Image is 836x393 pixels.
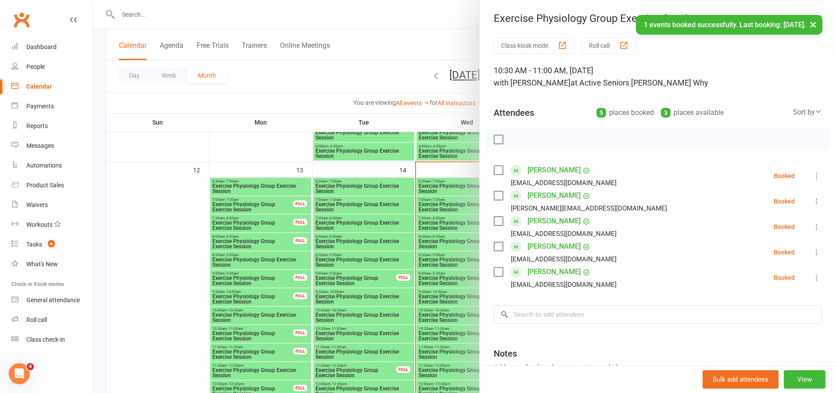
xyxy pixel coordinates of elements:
div: Payments [26,103,54,110]
div: What's New [26,261,58,268]
a: Reports [11,116,93,136]
div: Waivers [26,201,48,208]
a: [PERSON_NAME] [527,189,581,203]
a: What's New [11,254,93,274]
span: 4 [27,363,34,370]
a: Messages [11,136,93,156]
div: Tasks [26,241,42,248]
div: Exercise Physiology Group Exercise Session [480,12,836,25]
div: [PERSON_NAME][EMAIL_ADDRESS][DOMAIN_NAME] [511,203,667,214]
div: 3 [661,108,671,118]
div: General attendance [26,297,80,304]
div: [EMAIL_ADDRESS][DOMAIN_NAME] [511,279,617,290]
div: People [26,63,45,70]
div: Booked [774,224,795,230]
div: Workouts [26,221,53,228]
div: Roll call [26,316,47,323]
a: [PERSON_NAME] [527,239,581,254]
div: Notes [494,347,517,360]
a: [PERSON_NAME] [527,163,581,177]
a: Product Sales [11,175,93,195]
a: Tasks 6 [11,235,93,254]
div: Class check-in [26,336,65,343]
span: 6 [48,240,55,247]
a: Automations [11,156,93,175]
span: with [PERSON_NAME] [494,78,570,87]
div: Messages [26,142,54,149]
button: View [784,370,825,389]
a: [PERSON_NAME] [527,265,581,279]
a: Waivers [11,195,93,215]
a: Class kiosk mode [11,330,93,350]
div: 10:30 AM - 11:00 AM, [DATE] [494,64,822,89]
div: Reports [26,122,48,129]
div: Booked [774,249,795,255]
a: People [11,57,93,77]
button: Bulk add attendees [703,370,779,389]
div: [EMAIL_ADDRESS][DOMAIN_NAME] [511,177,617,189]
a: Workouts [11,215,93,235]
a: Calendar [11,77,93,96]
button: × [805,15,821,34]
div: Dashboard [26,43,57,50]
div: 1 events booked successfully. Last booking: [DATE]. [636,15,822,35]
a: Dashboard [11,37,93,57]
a: Payments [11,96,93,116]
button: Class kiosk mode [494,37,574,54]
a: Clubworx [11,9,32,31]
a: General attendance kiosk mode [11,290,93,310]
button: Roll call [581,37,636,54]
div: Product Sales [26,182,64,189]
div: Sort by [793,107,822,118]
div: places available [661,107,724,119]
a: Roll call [11,310,93,330]
div: [EMAIL_ADDRESS][DOMAIN_NAME] [511,254,617,265]
div: places booked [596,107,654,119]
div: Booked [774,173,795,179]
div: Automations [26,162,62,169]
div: Add notes for this class / appointment below [494,362,822,373]
div: Booked [774,198,795,204]
div: Booked [774,275,795,281]
div: 5 [596,108,606,118]
iframe: Intercom live chat [9,363,30,384]
div: [EMAIL_ADDRESS][DOMAIN_NAME] [511,228,617,239]
a: [PERSON_NAME] [527,214,581,228]
input: Search to add attendees [494,305,822,324]
div: Attendees [494,107,534,119]
div: Calendar [26,83,52,90]
span: at Active Seniors [PERSON_NAME] Why [570,78,708,87]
